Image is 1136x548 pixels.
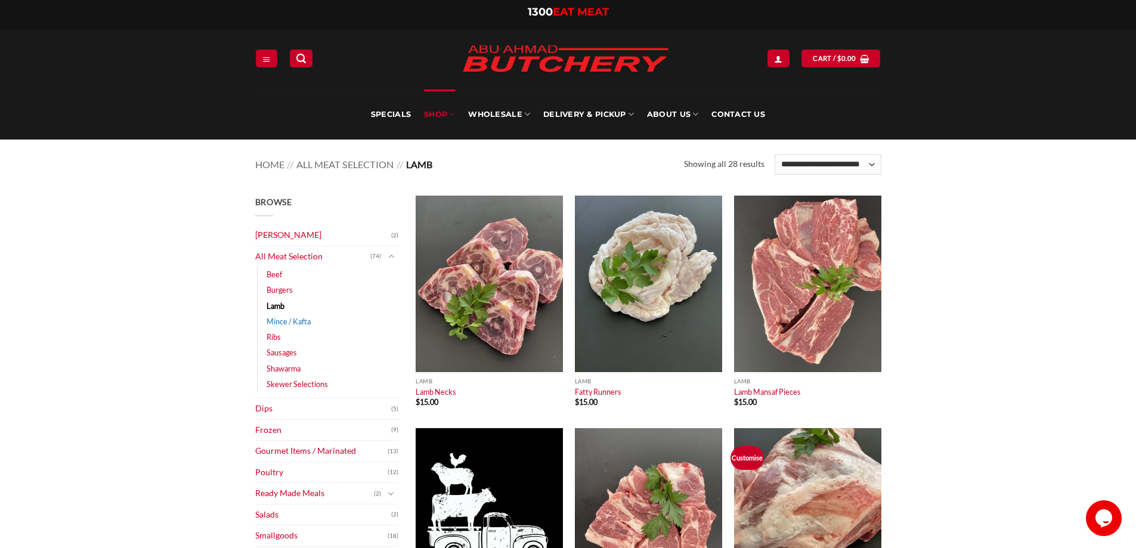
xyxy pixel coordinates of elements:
a: Delivery & Pickup [543,89,634,140]
span: (13) [388,442,398,460]
button: Toggle [384,250,398,263]
span: Browse [255,197,292,207]
a: Frozen [255,420,391,441]
p: Lamb [575,378,722,385]
a: Beef [267,267,282,282]
span: (12) [388,463,398,481]
span: $ [416,397,420,407]
img: Lamb-Mansaf-Pieces [734,196,881,372]
bdi: 0.00 [837,54,856,62]
bdi: 15.00 [416,397,438,407]
p: Lamb [734,378,881,385]
a: Search [290,49,312,67]
a: Ribs [267,329,281,345]
span: (18) [388,527,398,545]
a: Login [767,49,789,67]
a: Menu [256,49,277,67]
p: Lamb [416,378,563,385]
span: (2) [391,227,398,244]
span: (2) [391,506,398,524]
a: [PERSON_NAME] [255,225,391,246]
span: (9) [391,421,398,439]
span: Cart / [813,53,856,64]
a: Skewer Selections [267,376,328,392]
button: Toggle [384,487,398,500]
span: (74) [370,247,381,265]
a: Fatty Runners [575,387,621,397]
iframe: chat widget [1086,500,1124,536]
span: // [287,159,293,170]
span: (5) [391,400,398,418]
a: 1300EAT MEAT [528,5,609,18]
a: About Us [647,89,698,140]
a: Smallgoods [255,525,388,546]
span: $ [575,397,579,407]
a: Salads [255,504,391,525]
bdi: 15.00 [734,397,757,407]
a: All Meat Selection [255,246,370,267]
img: Fatty Runners [575,196,722,372]
img: Abu Ahmad Butchery [452,37,679,82]
a: Home [255,159,284,170]
a: Specials [371,89,411,140]
a: Sausages [267,345,297,360]
span: // [397,159,403,170]
span: EAT MEAT [553,5,609,18]
a: Lamb [267,298,284,314]
a: Dips [255,398,391,419]
a: Lamb Mansaf Pieces [734,387,801,397]
span: 1300 [528,5,553,18]
img: Lamb Necks [416,196,563,372]
select: Shop order [775,154,881,175]
a: Wholesale [468,89,530,140]
a: Poultry [255,462,388,483]
a: View cart [801,49,880,67]
a: Contact Us [711,89,765,140]
a: Burgers [267,282,293,298]
span: $ [734,397,738,407]
a: Gourmet Items / Marinated [255,441,388,462]
a: Lamb Necks [416,387,456,397]
span: $ [837,53,841,64]
bdi: 15.00 [575,397,598,407]
a: SHOP [424,89,455,140]
a: Ready Made Meals [255,483,374,504]
a: Mince / Kafta [267,314,311,329]
a: Shawarma [267,361,301,376]
span: Lamb [406,159,432,170]
p: Showing all 28 results [684,157,764,171]
span: (2) [374,485,381,503]
a: All Meat Selection [296,159,394,170]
